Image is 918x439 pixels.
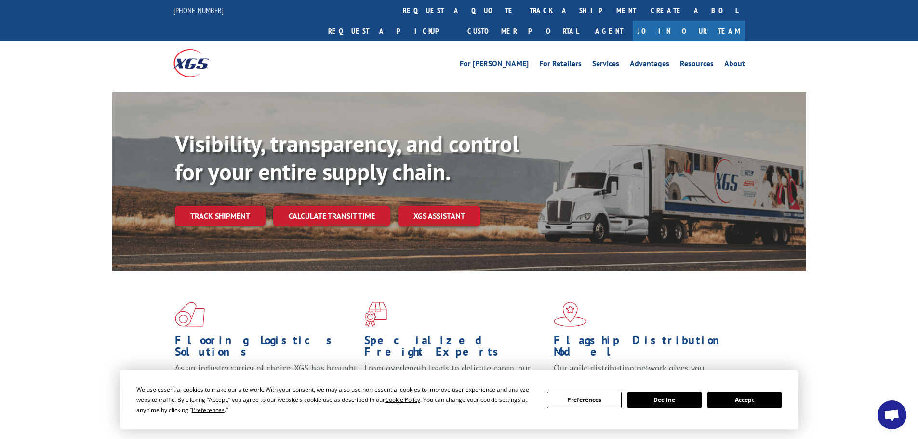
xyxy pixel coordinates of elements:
[724,60,745,70] a: About
[630,60,669,70] a: Advantages
[585,21,633,41] a: Agent
[175,129,519,186] b: Visibility, transparency, and control for your entire supply chain.
[878,400,906,429] div: Open chat
[554,334,736,362] h1: Flagship Distribution Model
[460,21,585,41] a: Customer Portal
[547,392,621,408] button: Preferences
[175,362,357,397] span: As an industry carrier of choice, XGS has brought innovation and dedication to flooring logistics...
[175,334,357,362] h1: Flooring Logistics Solutions
[633,21,745,41] a: Join Our Team
[173,5,224,15] a: [PHONE_NUMBER]
[539,60,582,70] a: For Retailers
[364,334,546,362] h1: Specialized Freight Experts
[175,302,205,327] img: xgs-icon-total-supply-chain-intelligence-red
[120,370,798,429] div: Cookie Consent Prompt
[554,362,731,385] span: Our agile distribution network gives you nationwide inventory management on demand.
[554,302,587,327] img: xgs-icon-flagship-distribution-model-red
[136,385,535,415] div: We use essential cookies to make our site work. With your consent, we may also use non-essential ...
[175,206,266,226] a: Track shipment
[460,60,529,70] a: For [PERSON_NAME]
[321,21,460,41] a: Request a pickup
[364,362,546,405] p: From overlength loads to delicate cargo, our experienced staff knows the best way to move your fr...
[364,302,387,327] img: xgs-icon-focused-on-flooring-red
[398,206,480,226] a: XGS ASSISTANT
[592,60,619,70] a: Services
[707,392,782,408] button: Accept
[627,392,702,408] button: Decline
[385,396,420,404] span: Cookie Policy
[680,60,714,70] a: Resources
[192,406,225,414] span: Preferences
[273,206,390,226] a: Calculate transit time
